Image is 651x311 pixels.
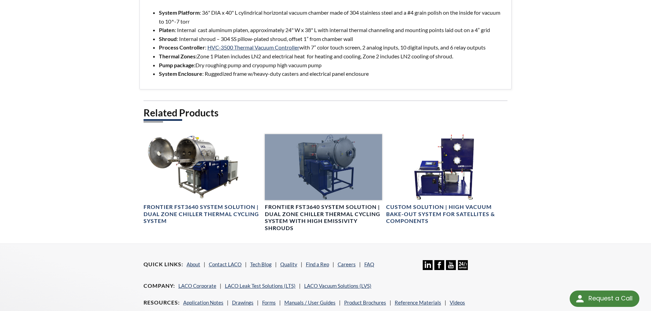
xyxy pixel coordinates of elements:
li: : Ruggedized frame w/heavy-duty casters and electrical panel enclosure [159,69,506,78]
h4: Custom Solution | High Vacuum Bake-Out System for Satellites & Components [386,203,503,225]
img: 24/7 Support Icon [458,260,468,270]
div: Request a Call [588,291,633,306]
a: Tech Blog [250,261,272,267]
strong: Shroud [159,36,177,42]
a: LACO Leak Test Solutions (LTS) [225,283,296,289]
strong: Thermal Zones: [159,53,197,59]
a: About [187,261,200,267]
a: HVC-3500 Thermal Vacuum Controller [207,44,299,51]
li: : Internal shroud – 304 SS pillow-plated shroud, offset 1” from chamber wall [159,34,506,43]
img: round button [574,293,585,304]
strong: Process Controller [159,44,205,51]
a: 24/7 Support [458,265,468,271]
a: FAQ [364,261,374,267]
h4: Frontier FST3640 System Solution | Dual Zone Chiller Thermal Cycling System with High Emissivity ... [265,203,382,232]
li: : 36" DIA x 40" L cylindrical horizontal vacuum chamber made of 304 stainless steel and a #4 grai... [159,8,506,26]
div: Request a Call [570,291,639,307]
a: Reference Materials [395,299,441,306]
a: Application Notes [183,299,223,306]
a: Space simulation thermal vacuum system for temperature cycling of satellite components, angled vi... [265,134,382,232]
h4: Resources [144,299,180,306]
a: Quality [280,261,297,267]
a: Drawings [232,299,254,306]
li: Dry roughing pump and cryopump high vacuum pump [159,61,506,70]
li: : with 7” color touch screen, 2 analog inputs, 10 digital inputs, and 6 relay outputs [159,43,506,52]
li: : Internal cast aluminum platen, approximately 24" W x 38" L with internal thermal channeling and... [159,26,506,34]
a: High Vacuum Bake-Out System for Satellite Components, front viewCustom Solution | High Vacuum Bak... [386,134,503,225]
strong: Pump package: [159,62,195,68]
a: LACO Corporate [178,283,216,289]
a: LACO Vacuum Solutions (LVS) [304,283,371,289]
strong: System Platform [159,9,200,16]
h2: Related Products [144,107,508,119]
a: Contact LACO [209,261,242,267]
strong: System Enclosure [159,70,202,77]
a: Thermal Vacuum System for Spacecraft Imaging Testing, SS Chamber, angled viewFrontier FST3640 Sys... [144,134,261,225]
h4: Frontier FST3640 System Solution | Dual Zone Chiller Thermal Cycling System [144,203,261,225]
a: Videos [450,299,465,306]
a: Manuals / User Guides [284,299,336,306]
a: Product Brochures [344,299,386,306]
li: Zone 1 Platen includes LN2 and electrical heat for heating and cooling, Zone 2 includes LN2 cooli... [159,52,506,61]
a: Forms [262,299,276,306]
a: Find a Rep [306,261,329,267]
h4: Company [144,282,175,289]
a: Careers [338,261,356,267]
h4: Quick Links [144,261,183,268]
strong: Platen [159,27,175,33]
